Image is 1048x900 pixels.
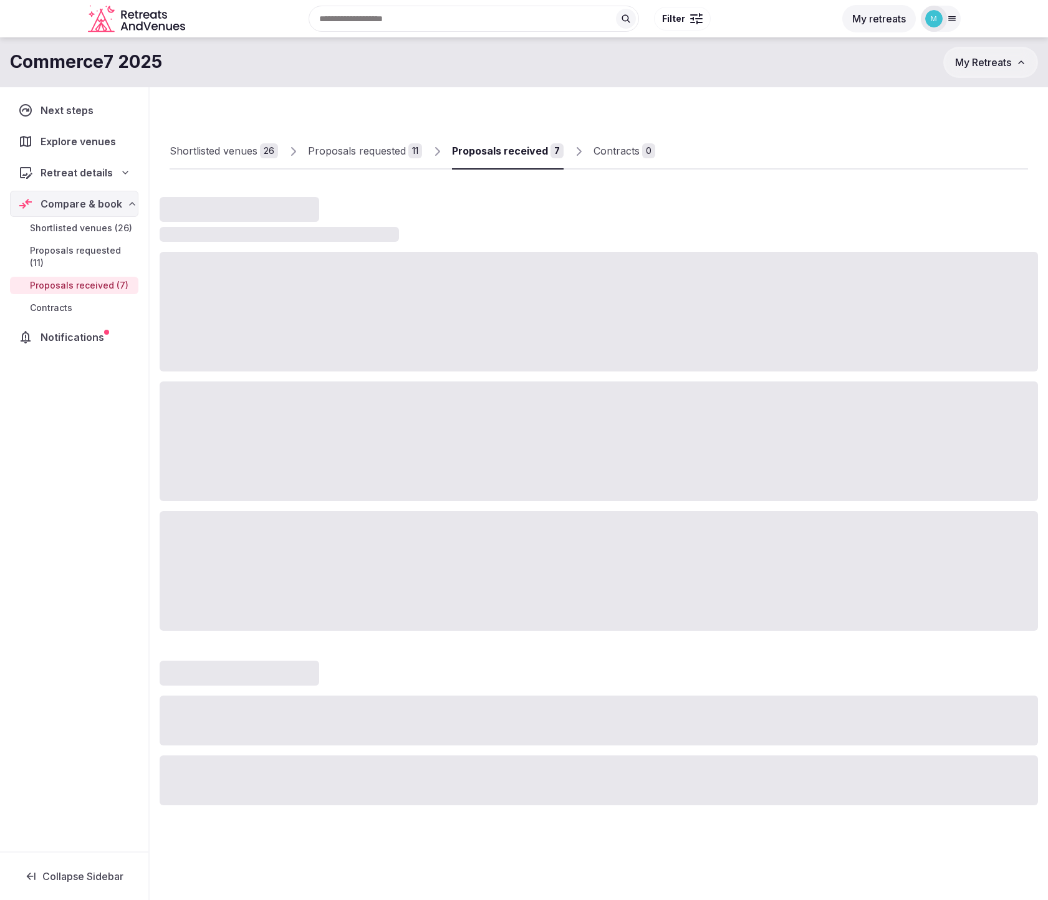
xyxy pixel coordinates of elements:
[10,242,138,272] a: Proposals requested (11)
[170,143,257,158] div: Shortlisted venues
[654,7,711,31] button: Filter
[594,133,655,170] a: Contracts0
[550,143,564,158] div: 7
[88,5,188,33] svg: Retreats and Venues company logo
[10,219,138,237] a: Shortlisted venues (26)
[10,324,138,350] a: Notifications
[955,56,1011,69] span: My Retreats
[452,143,548,158] div: Proposals received
[260,143,278,158] div: 26
[41,196,122,211] span: Compare & book
[42,870,123,883] span: Collapse Sidebar
[30,244,133,269] span: Proposals requested (11)
[41,103,99,118] span: Next steps
[662,12,685,25] span: Filter
[30,279,128,292] span: Proposals received (7)
[842,12,916,25] a: My retreats
[642,143,655,158] div: 0
[10,299,138,317] a: Contracts
[10,50,162,74] h1: Commerce7 2025
[594,143,640,158] div: Contracts
[452,133,564,170] a: Proposals received7
[30,302,72,314] span: Contracts
[925,10,943,27] img: michael.ofarrell
[10,863,138,890] button: Collapse Sidebar
[308,133,422,170] a: Proposals requested11
[170,133,278,170] a: Shortlisted venues26
[10,277,138,294] a: Proposals received (7)
[842,5,916,32] button: My retreats
[30,222,132,234] span: Shortlisted venues (26)
[10,128,138,155] a: Explore venues
[88,5,188,33] a: Visit the homepage
[10,97,138,123] a: Next steps
[943,47,1038,78] button: My Retreats
[408,143,422,158] div: 11
[41,165,113,180] span: Retreat details
[41,330,109,345] span: Notifications
[308,143,406,158] div: Proposals requested
[41,134,121,149] span: Explore venues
